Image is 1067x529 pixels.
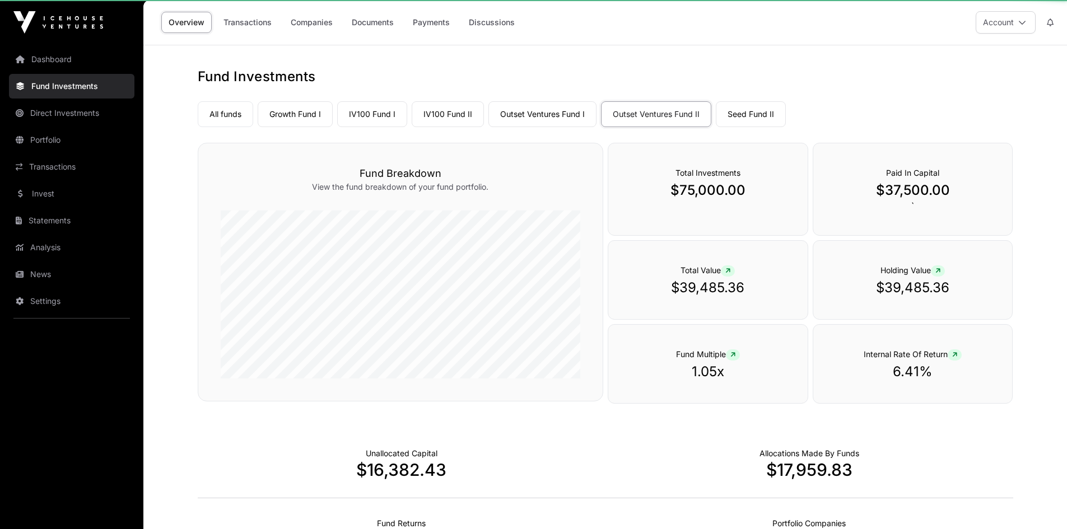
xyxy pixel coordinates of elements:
[9,235,134,260] a: Analysis
[631,363,785,381] p: 1.05x
[377,518,426,529] p: Realised Returns from Funds
[337,101,407,127] a: IV100 Fund I
[631,279,785,297] p: $39,485.36
[161,12,212,33] a: Overview
[9,208,134,233] a: Statements
[344,12,401,33] a: Documents
[258,101,333,127] a: Growth Fund I
[813,143,1013,236] div: `
[836,181,990,199] p: $37,500.00
[601,101,711,127] a: Outset Ventures Fund II
[886,168,939,177] span: Paid In Capital
[366,448,437,459] p: Cash not yet allocated
[406,12,457,33] a: Payments
[9,155,134,179] a: Transactions
[880,265,945,275] span: Holding Value
[1011,475,1067,529] iframe: Chat Widget
[836,279,990,297] p: $39,485.36
[9,128,134,152] a: Portfolio
[488,101,597,127] a: Outset Ventures Fund I
[9,101,134,125] a: Direct Investments
[716,101,786,127] a: Seed Fund II
[9,289,134,313] a: Settings
[221,181,580,193] p: View the fund breakdown of your fund portfolio.
[221,166,580,181] h3: Fund Breakdown
[631,181,785,199] p: $75,000.00
[198,460,605,480] p: $16,382.43
[976,11,1036,34] button: Account
[675,168,740,177] span: Total Investments
[605,460,1013,480] p: $17,959.83
[283,12,340,33] a: Companies
[462,12,522,33] a: Discussions
[13,11,103,34] img: Icehouse Ventures Logo
[412,101,484,127] a: IV100 Fund II
[9,262,134,287] a: News
[216,12,279,33] a: Transactions
[198,68,1013,86] h1: Fund Investments
[9,181,134,206] a: Invest
[9,47,134,72] a: Dashboard
[760,448,859,459] p: Capital Deployed Into Companies
[836,363,990,381] p: 6.41%
[772,518,846,529] p: Number of Companies Deployed Into
[676,349,740,359] span: Fund Multiple
[198,101,253,127] a: All funds
[864,349,962,359] span: Internal Rate Of Return
[9,74,134,99] a: Fund Investments
[681,265,735,275] span: Total Value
